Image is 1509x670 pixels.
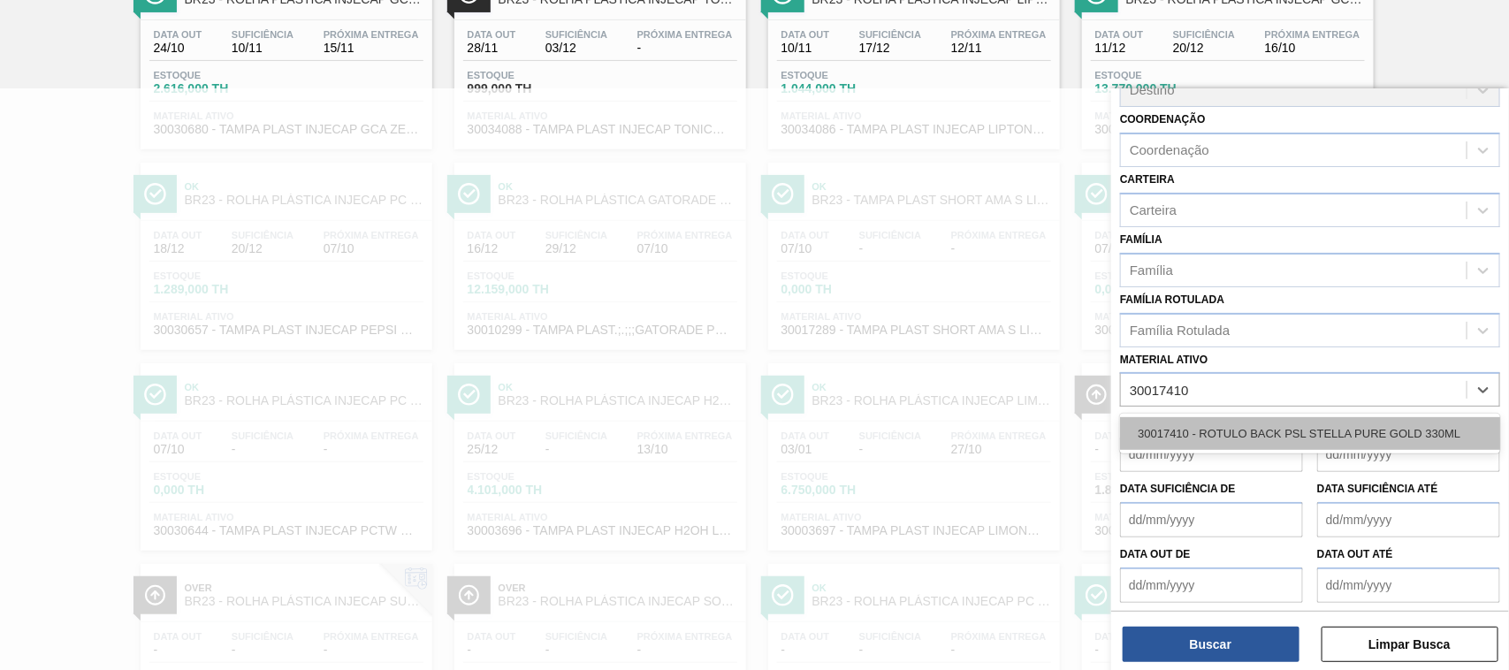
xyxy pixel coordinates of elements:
label: Coordenação [1120,113,1206,126]
span: Suficiência [1173,29,1235,40]
label: Carteira [1120,173,1175,186]
span: 24/10 [154,42,202,55]
span: 03/12 [545,42,607,55]
label: Data out de [1120,548,1191,560]
div: 30017410 - ROTULO BACK PSL STELLA PURE GOLD 330ML [1120,417,1500,450]
span: Próxima Entrega [951,29,1047,40]
span: 10/11 [232,42,293,55]
input: dd/mm/yyyy [1317,502,1500,537]
div: Família [1130,263,1173,278]
span: Próxima Entrega [1265,29,1360,40]
label: Família Rotulada [1120,293,1224,306]
span: 13.770,000 TH [1095,82,1219,95]
label: Família [1120,233,1162,246]
div: Família Rotulada [1130,323,1230,338]
input: dd/mm/yyyy [1120,502,1303,537]
label: Data out até [1317,548,1393,560]
label: Data suficiência de [1120,483,1236,495]
input: dd/mm/yyyy [1120,437,1303,472]
span: Estoque [1095,70,1219,80]
span: Próxima Entrega [324,29,419,40]
span: Próxima Entrega [637,29,733,40]
input: dd/mm/yyyy [1120,567,1303,603]
span: 999,000 TH [468,82,591,95]
label: Material ativo [1120,354,1208,366]
span: Suficiência [545,29,607,40]
span: 1.044,000 TH [781,82,905,95]
span: - [637,42,733,55]
span: Data out [468,29,516,40]
span: Suficiência [232,29,293,40]
span: 16/10 [1265,42,1360,55]
span: Estoque [468,70,591,80]
span: Data out [781,29,830,40]
span: Data out [1095,29,1144,40]
input: dd/mm/yyyy [1317,437,1500,472]
span: 17/12 [859,42,921,55]
span: Data out [154,29,202,40]
div: Carteira [1130,202,1177,217]
span: 12/11 [951,42,1047,55]
label: Data suficiência até [1317,483,1438,495]
input: dd/mm/yyyy [1317,567,1500,603]
div: Coordenação [1130,143,1209,158]
span: 15/11 [324,42,419,55]
span: 10/11 [781,42,830,55]
span: Estoque [154,70,278,80]
span: 28/11 [468,42,516,55]
span: Estoque [781,70,905,80]
span: 2.616,000 TH [154,82,278,95]
span: 20/12 [1173,42,1235,55]
span: 11/12 [1095,42,1144,55]
span: Suficiência [859,29,921,40]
